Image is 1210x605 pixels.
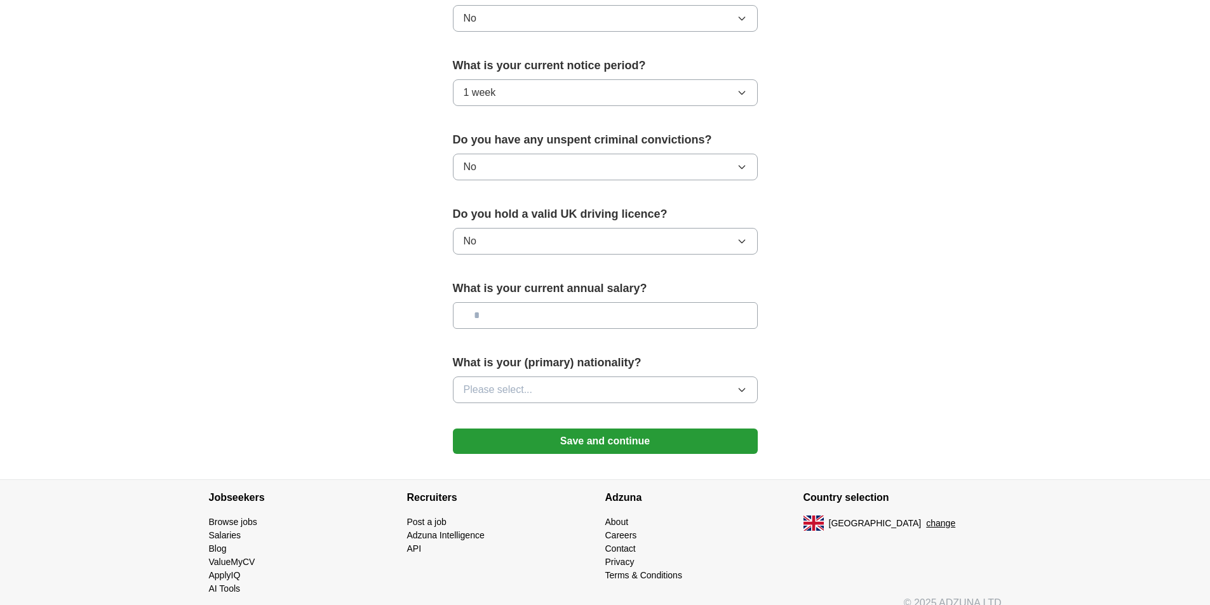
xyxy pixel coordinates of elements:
a: Adzuna Intelligence [407,530,485,540]
span: No [464,11,476,26]
span: [GEOGRAPHIC_DATA] [829,517,922,530]
span: No [464,234,476,249]
h4: Country selection [803,480,1002,515]
button: 1 week [453,79,758,106]
span: 1 week [464,85,496,100]
button: Save and continue [453,429,758,454]
a: Browse jobs [209,517,257,527]
a: AI Tools [209,583,241,594]
label: What is your (primary) nationality? [453,354,758,371]
img: UK flag [803,515,824,531]
a: Contact [605,543,636,554]
button: change [926,517,955,530]
button: No [453,5,758,32]
span: No [464,159,476,175]
a: Salaries [209,530,241,540]
label: What is your current notice period? [453,57,758,74]
a: Privacy [605,557,635,567]
a: Terms & Conditions [605,570,682,580]
button: Please select... [453,376,758,403]
button: No [453,228,758,255]
a: ValueMyCV [209,557,255,567]
label: Do you hold a valid UK driving licence? [453,206,758,223]
a: API [407,543,422,554]
a: About [605,517,629,527]
a: Careers [605,530,637,540]
label: Do you have any unspent criminal convictions? [453,131,758,149]
a: Blog [209,543,227,554]
button: No [453,154,758,180]
label: What is your current annual salary? [453,280,758,297]
a: ApplyIQ [209,570,241,580]
a: Post a job [407,517,447,527]
span: Please select... [464,382,533,397]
